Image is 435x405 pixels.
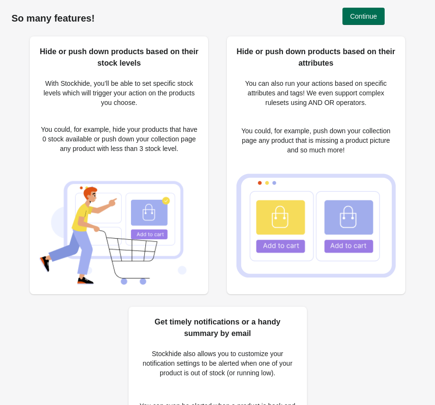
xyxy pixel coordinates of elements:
h2: Get timely notifications or a handy summary by email [138,316,297,339]
h1: So many features! [12,12,423,24]
img: Hide or push down products based on their attributes [236,174,396,278]
p: Stockhide also allows you to customize your notification settings to be alerted when one of your ... [138,349,297,378]
p: You can also run your actions based on specific attributes and tags! We even support complex rule... [236,79,396,107]
p: You could, for example, hide your products that have 0 stock available or push down your collecti... [39,125,199,153]
h2: Hide or push down products based on their attributes [236,46,396,69]
p: With Stockhide, you’ll be able to set specific stock levels which will trigger your action on the... [39,79,199,107]
span: Continue [350,12,377,20]
button: Continue [342,8,385,25]
h2: Hide or push down products based on their stock levels [39,46,199,69]
img: Hide or push down products based on their stock levels [39,170,199,285]
p: You could, for example, push down your collection page any product that is missing a product pict... [236,126,396,155]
